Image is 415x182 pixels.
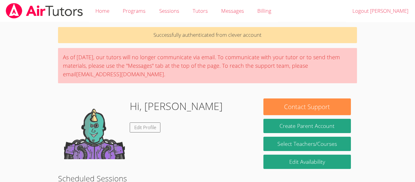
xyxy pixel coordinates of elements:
img: airtutors_banner-c4298cdbf04f3fff15de1276eac7730deb9818008684d7c2e4769d2f7ddbe033.png [5,3,84,19]
a: Select Teachers/Courses [263,137,351,151]
span: Messages [221,7,244,14]
a: Edit Availability [263,155,351,169]
img: default.png [64,98,125,159]
div: As of [DATE], our tutors will no longer communicate via email. To communicate with your tutor or ... [58,48,357,83]
a: Edit Profile [130,122,161,132]
button: Create Parent Account [263,119,351,133]
p: Successfully authenticated from clever account [58,27,357,43]
button: Contact Support [263,98,351,115]
h1: Hi, [PERSON_NAME] [130,98,223,114]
